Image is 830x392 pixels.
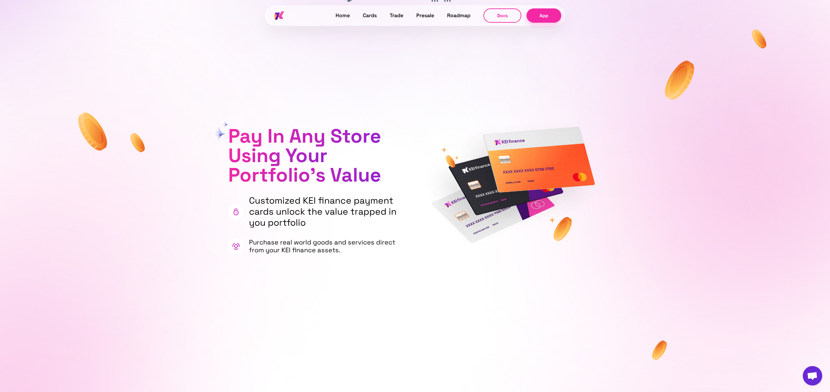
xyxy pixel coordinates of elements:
[441,147,459,169] img: right-coin-1.png
[416,11,434,20] a: Presale
[249,195,407,228] p: Customized KEI finance payment cards unlock the value trapped in you portfolio
[527,8,561,22] a: App
[483,8,521,23] button: Docs
[232,242,240,250] img: crypotocurrency
[274,11,284,20] img: kei
[228,124,381,148] span: Pay In Any Store
[228,162,381,187] span: Portfolio's Value
[363,11,377,20] a: Cards
[232,208,240,216] img: crypotocurrency
[415,132,575,249] img: black.png
[336,11,350,20] a: Home
[447,114,607,229] img: gold.png
[447,11,470,20] a: Roadmap
[390,11,403,20] a: Trade
[803,366,822,386] a: Open chat
[547,215,579,244] img: left-coin-2.png
[228,143,327,168] span: Using Your
[249,238,407,254] p: Purchase real world goods and services direct from your KEI finance assets.
[213,121,228,140] img: stars.png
